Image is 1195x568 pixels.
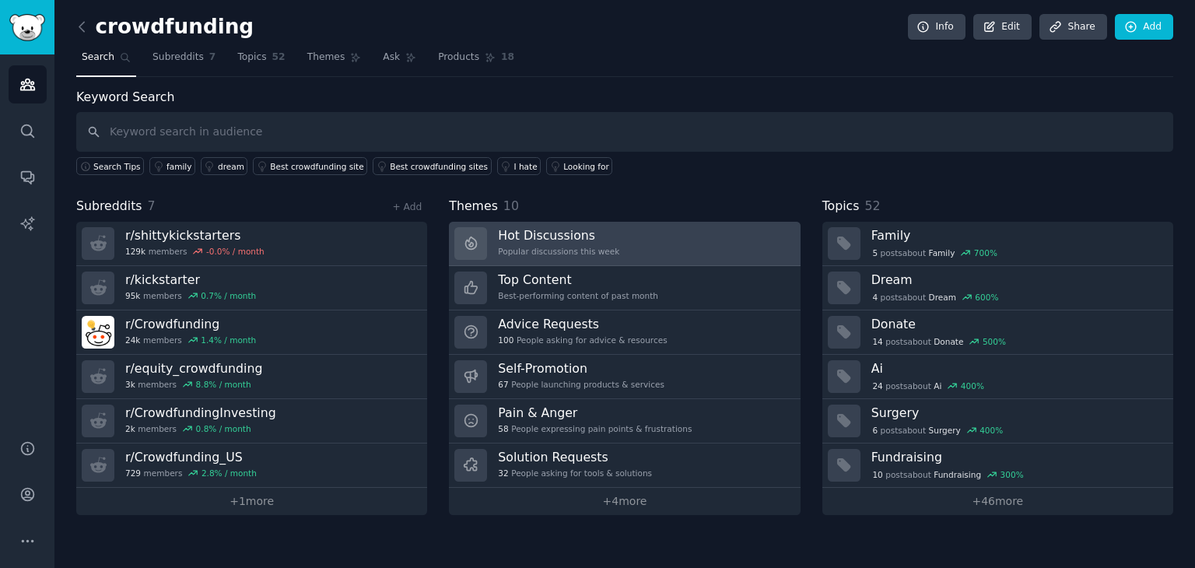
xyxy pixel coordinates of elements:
h3: Self-Promotion [498,360,664,377]
button: Search Tips [76,157,144,175]
h3: Dream [871,272,1162,288]
a: Topics52 [232,45,290,77]
div: family [166,161,191,172]
span: 10 [503,198,519,213]
span: Ai [934,380,941,391]
h3: Fundraising [871,449,1162,465]
span: 729 [125,468,141,479]
img: Crowdfunding [82,316,114,349]
span: Topics [237,51,266,65]
div: members [125,423,276,434]
div: 8.8 % / month [196,379,251,390]
a: Subreddits7 [147,45,221,77]
span: 3k [125,379,135,390]
span: 95k [125,290,140,301]
h3: Family [871,227,1162,244]
span: Surgery [929,425,961,436]
span: Themes [307,51,345,65]
a: r/Crowdfunding_US729members2.8% / month [76,444,427,488]
span: Donate [934,336,963,347]
a: Share [1039,14,1106,40]
div: -0.0 % / month [206,246,265,257]
div: members [125,335,256,345]
h3: Surgery [871,405,1162,421]
span: 52 [272,51,286,65]
label: Keyword Search [76,89,174,104]
div: I hate [514,161,538,172]
a: Family5postsaboutFamily700% [822,222,1173,266]
span: 6 [872,425,878,436]
a: Advice Requests100People asking for advice & resources [449,310,800,355]
span: Topics [822,197,860,216]
div: post s about [871,246,999,260]
span: 2k [125,423,135,434]
span: 58 [498,423,508,434]
div: Popular discussions this week [498,246,619,257]
span: 14 [872,336,882,347]
input: Keyword search in audience [76,112,1173,152]
div: 400 % [961,380,984,391]
a: I hate [497,157,541,175]
span: 24k [125,335,140,345]
div: dream [218,161,244,172]
div: members [125,290,256,301]
span: 4 [872,292,878,303]
span: Fundraising [934,469,981,480]
a: Best crowdfunding site [253,157,367,175]
a: Dream4postsaboutDream600% [822,266,1173,310]
a: Fundraising10postsaboutFundraising300% [822,444,1173,488]
a: Looking for [546,157,612,175]
span: 100 [498,335,513,345]
h3: r/ Crowdfunding [125,316,256,332]
h2: crowdfunding [76,15,254,40]
a: Top ContentBest-performing content of past month [449,266,800,310]
div: 1.4 % / month [201,335,256,345]
div: Best crowdfunding site [270,161,363,172]
span: 18 [501,51,514,65]
span: 129k [125,246,145,257]
div: People launching products & services [498,379,664,390]
div: People asking for advice & resources [498,335,667,345]
div: 600 % [975,292,998,303]
a: + Add [392,202,422,212]
a: Themes [302,45,367,77]
h3: Hot Discussions [498,227,619,244]
a: Info [908,14,965,40]
a: Surgery6postsaboutSurgery400% [822,399,1173,444]
h3: r/ Crowdfunding_US [125,449,257,465]
a: r/Crowdfunding24kmembers1.4% / month [76,310,427,355]
div: 500 % [983,336,1006,347]
div: post s about [871,290,1000,304]
h3: r/ shittykickstarters [125,227,265,244]
h3: r/ equity_crowdfunding [125,360,262,377]
h3: r/ CrowdfundingInvesting [125,405,276,421]
div: post s about [871,335,1008,349]
span: 52 [864,198,880,213]
a: Ai24postsaboutAi400% [822,355,1173,399]
h3: Top Content [498,272,658,288]
div: 400 % [979,425,1003,436]
div: People asking for tools & solutions [498,468,652,479]
h3: r/ kickstarter [125,272,256,288]
span: 7 [209,51,216,65]
span: Subreddits [76,197,142,216]
a: Products18 [433,45,520,77]
div: post s about [871,468,1025,482]
div: Best crowdfunding sites [390,161,488,172]
h3: Ai [871,360,1162,377]
div: post s about [871,379,986,393]
a: +1more [76,488,427,515]
a: Pain & Anger58People expressing pain points & frustrations [449,399,800,444]
h3: Advice Requests [498,316,667,332]
div: members [125,246,265,257]
a: +46more [822,488,1173,515]
a: Solution Requests32People asking for tools & solutions [449,444,800,488]
a: Best crowdfunding sites [373,157,491,175]
img: GummySearch logo [9,14,45,41]
span: Products [438,51,479,65]
span: Search [82,51,114,65]
div: Best-performing content of past month [498,290,658,301]
span: 7 [148,198,156,213]
a: Add [1115,14,1173,40]
h3: Solution Requests [498,449,652,465]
